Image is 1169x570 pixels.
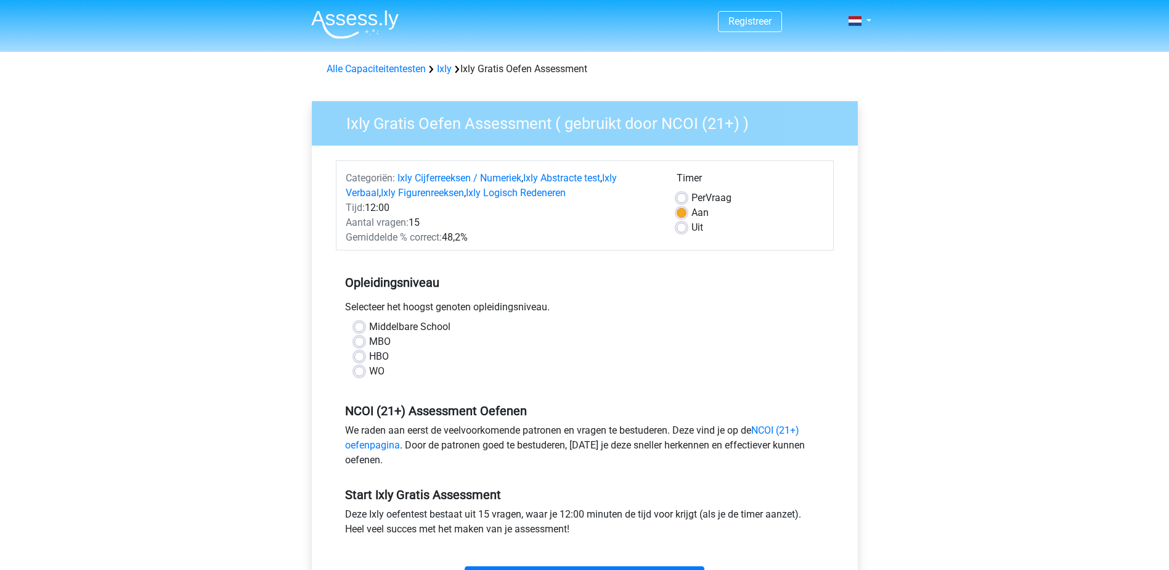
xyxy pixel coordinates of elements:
label: Aan [691,205,709,220]
span: Aantal vragen: [346,217,409,228]
div: Timer [677,171,824,191]
img: Assessly [311,10,399,39]
a: Registreer [728,15,772,27]
div: 48,2% [336,230,667,245]
label: MBO [369,334,391,349]
h5: Start Ixly Gratis Assessment [345,487,825,502]
a: Alle Capaciteitentesten [327,63,426,75]
span: Categoriën: [346,172,395,184]
a: Ixly Cijferreeksen / Numeriek [397,172,521,184]
span: Gemiddelde % correct: [346,231,442,243]
span: Per [691,192,706,204]
div: 15 [336,215,667,230]
label: Vraag [691,191,731,205]
h3: Ixly Gratis Oefen Assessment ( gebruikt door NCOI (21+) ) [332,109,849,133]
a: Ixly Logisch Redeneren [466,187,566,199]
h5: NCOI (21+) Assessment Oefenen [345,403,825,418]
div: 12:00 [336,200,667,215]
label: WO [369,364,385,379]
label: Middelbare School [369,320,450,334]
label: HBO [369,349,389,364]
a: Ixly Abstracte test [523,172,600,184]
a: Ixly [437,63,452,75]
div: Ixly Gratis Oefen Assessment [322,62,848,76]
h5: Opleidingsniveau [345,270,825,295]
label: Uit [691,220,703,235]
span: Tijd: [346,202,365,213]
div: Deze Ixly oefentest bestaat uit 15 vragen, waar je 12:00 minuten de tijd voor krijgt (als je de t... [336,507,834,542]
div: Selecteer het hoogst genoten opleidingsniveau. [336,300,834,320]
div: , , , , [336,171,667,200]
div: We raden aan eerst de veelvoorkomende patronen en vragen te bestuderen. Deze vind je op de . Door... [336,423,834,473]
a: Ixly Figurenreeksen [381,187,464,199]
